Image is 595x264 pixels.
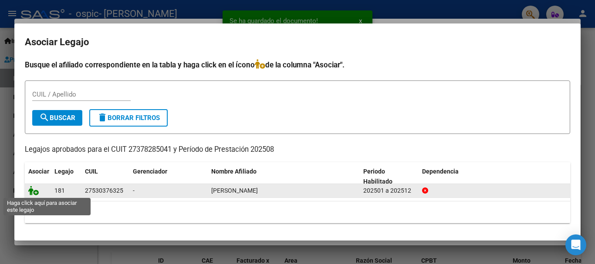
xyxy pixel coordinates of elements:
[25,34,570,50] h2: Asociar Legajo
[32,110,82,126] button: Buscar
[25,59,570,70] h4: Busque el afiliado correspondiente en la tabla y haga click en el ícono de la columna "Asociar".
[25,201,570,223] div: 1 registros
[565,234,586,255] div: Open Intercom Messenger
[208,162,360,191] datatable-header-cell: Nombre Afiliado
[133,168,167,175] span: Gerenciador
[97,112,108,123] mat-icon: delete
[54,187,65,194] span: 181
[39,112,50,123] mat-icon: search
[51,162,81,191] datatable-header-cell: Legajo
[25,144,570,155] p: Legajos aprobados para el CUIT 27378285041 y Período de Prestación 202508
[28,168,49,175] span: Asociar
[25,162,51,191] datatable-header-cell: Asociar
[360,162,419,191] datatable-header-cell: Periodo Habilitado
[129,162,208,191] datatable-header-cell: Gerenciador
[89,109,168,127] button: Borrar Filtros
[85,168,98,175] span: CUIL
[81,162,129,191] datatable-header-cell: CUIL
[85,186,123,196] div: 27530376325
[422,168,459,175] span: Dependencia
[54,168,74,175] span: Legajo
[363,168,392,185] span: Periodo Habilitado
[211,168,257,175] span: Nombre Afiliado
[211,187,258,194] span: AYALA EMA
[363,186,415,196] div: 202501 a 202512
[39,114,75,122] span: Buscar
[97,114,160,122] span: Borrar Filtros
[419,162,571,191] datatable-header-cell: Dependencia
[133,187,135,194] span: -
